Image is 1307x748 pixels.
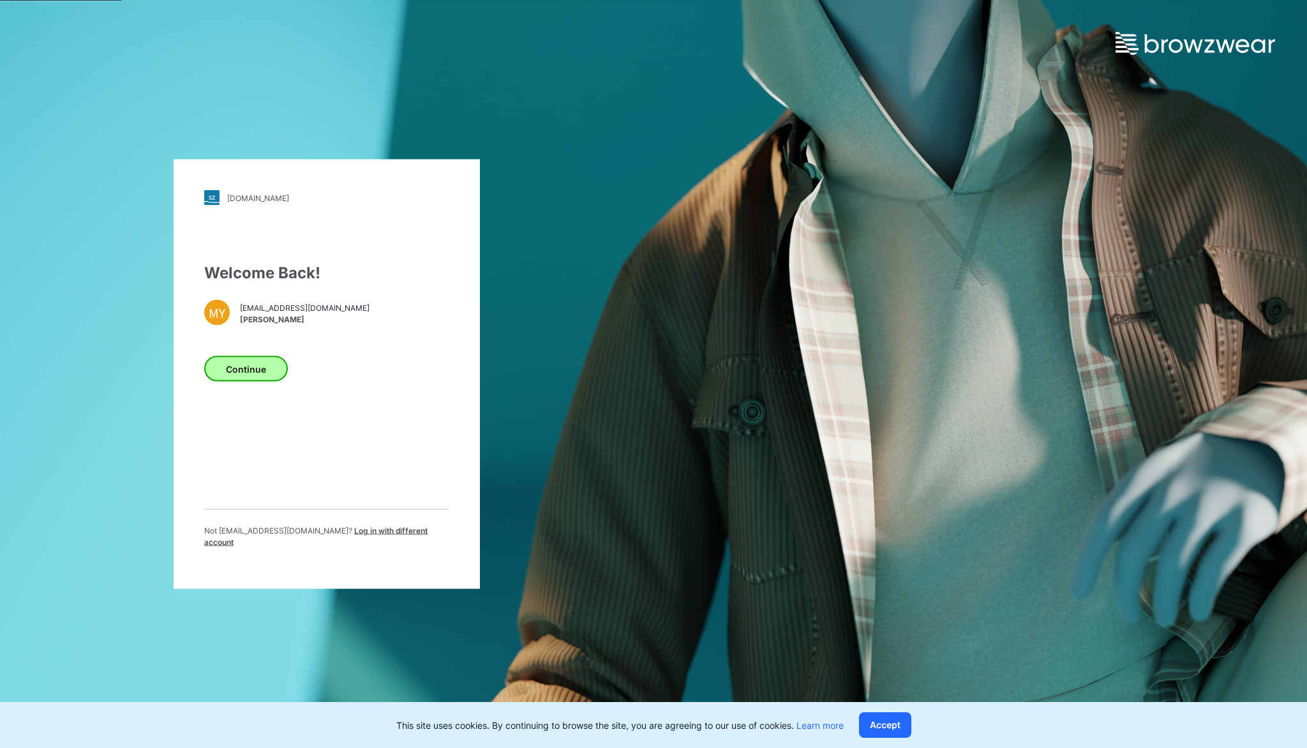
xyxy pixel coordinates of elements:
[396,719,844,732] p: This site uses cookies. By continuing to browse the site, you are agreeing to our use of cookies.
[227,193,289,202] div: [DOMAIN_NAME]
[204,525,449,548] p: Not [EMAIL_ADDRESS][DOMAIN_NAME] ?
[204,262,449,285] div: Welcome Back!
[204,190,220,206] img: stylezone-logo.562084cfcfab977791bfbf7441f1a819.svg
[204,356,288,382] button: Continue
[204,300,230,325] div: MY
[240,302,370,313] span: [EMAIL_ADDRESS][DOMAIN_NAME]
[1116,32,1275,55] img: browzwear-logo.e42bd6dac1945053ebaf764b6aa21510.svg
[204,190,449,206] a: [DOMAIN_NAME]
[240,313,370,325] span: [PERSON_NAME]
[796,720,844,731] a: Learn more
[859,712,911,738] button: Accept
